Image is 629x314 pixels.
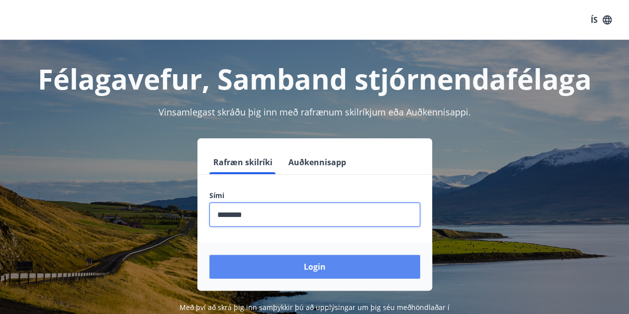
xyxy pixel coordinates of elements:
[159,106,471,118] span: Vinsamlegast skráðu þig inn með rafrænum skilríkjum eða Auðkennisappi.
[209,150,276,174] button: Rafræn skilríki
[209,255,420,279] button: Login
[585,11,617,29] button: ÍS
[12,60,617,98] h1: Félagavefur, Samband stjórnendafélaga
[209,191,420,201] label: Sími
[284,150,350,174] button: Auðkennisapp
